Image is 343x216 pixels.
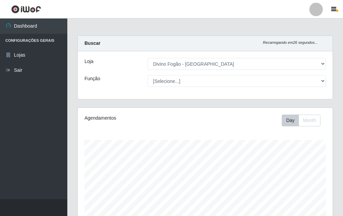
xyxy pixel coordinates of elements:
button: Day [282,115,299,126]
label: Loja [84,58,93,65]
button: Month [299,115,320,126]
div: Toolbar with button groups [282,115,326,126]
label: Função [84,75,100,82]
strong: Buscar [84,40,100,46]
div: Agendamentos [84,115,179,122]
i: Recarregando em 26 segundos... [263,40,318,44]
div: First group [282,115,320,126]
img: CoreUI Logo [11,5,41,13]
